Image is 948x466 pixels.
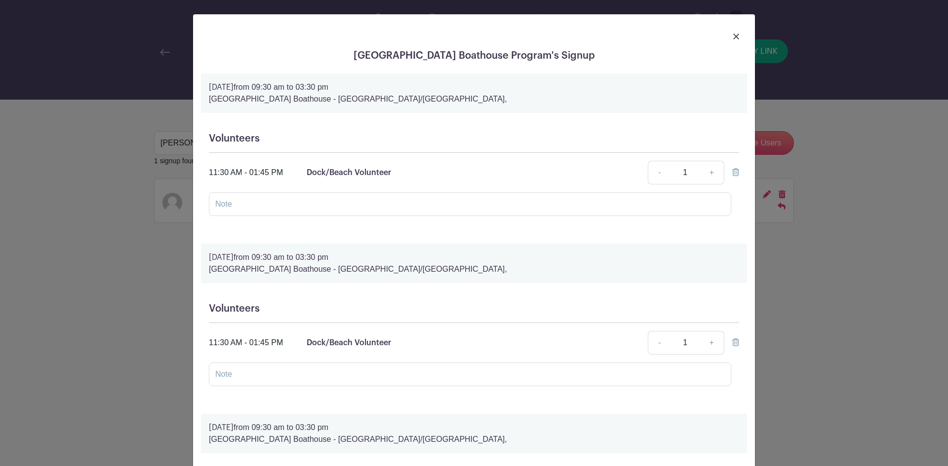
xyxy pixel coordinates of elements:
strong: [DATE] [209,424,234,431]
strong: [DATE] [209,83,234,91]
a: - [648,161,671,184]
a: + [700,161,724,184]
strong: [DATE] [209,253,234,261]
p: [GEOGRAPHIC_DATA] Boathouse - [GEOGRAPHIC_DATA]/[GEOGRAPHIC_DATA], [209,433,739,445]
h5: Volunteers [209,303,739,315]
input: Note [209,192,731,216]
p: Dock/Beach Volunteer [307,167,391,179]
div: 11:30 AM - 01:45 PM [209,167,283,179]
p: [GEOGRAPHIC_DATA] Boathouse - [GEOGRAPHIC_DATA]/[GEOGRAPHIC_DATA], [209,93,739,105]
h5: Volunteers [209,133,739,144]
p: [GEOGRAPHIC_DATA] Boathouse - [GEOGRAPHIC_DATA]/[GEOGRAPHIC_DATA], [209,263,739,275]
a: - [648,331,671,355]
input: Note [209,362,731,386]
div: 11:30 AM - 01:45 PM [209,337,283,349]
p: from 09:30 am to 03:30 pm [209,251,739,263]
a: + [700,331,724,355]
h5: [GEOGRAPHIC_DATA] Boathouse Program's Signup [201,50,747,62]
p: from 09:30 am to 03:30 pm [209,422,739,433]
img: close_button-5f87c8562297e5c2d7936805f587ecaba9071eb48480494691a3f1689db116b3.svg [733,34,739,39]
p: from 09:30 am to 03:30 pm [209,81,739,93]
p: Dock/Beach Volunteer [307,337,391,349]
